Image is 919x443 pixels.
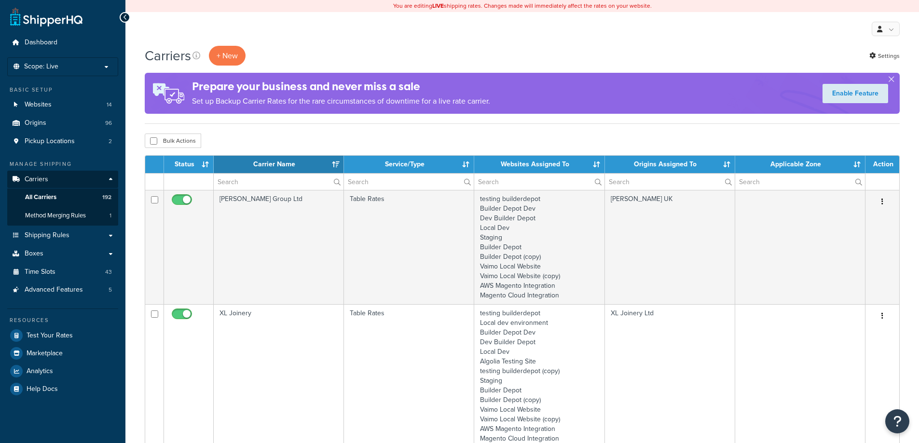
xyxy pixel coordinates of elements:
[605,174,735,190] input: Search
[474,174,604,190] input: Search
[7,114,118,132] a: Origins 96
[27,349,63,358] span: Marketplace
[605,190,735,304] td: [PERSON_NAME] UK
[735,156,865,173] th: Applicable Zone: activate to sort column ascending
[7,133,118,150] li: Pickup Locations
[214,174,343,190] input: Search
[25,175,48,184] span: Carriers
[105,268,112,276] span: 43
[214,156,344,173] th: Carrier Name: activate to sort column ascending
[7,327,118,344] a: Test Your Rates
[7,207,118,225] a: Method Merging Rules 1
[344,174,474,190] input: Search
[25,212,86,220] span: Method Merging Rules
[192,79,490,94] h4: Prepare your business and never miss a sale
[105,119,112,127] span: 96
[25,268,55,276] span: Time Slots
[25,250,43,258] span: Boxes
[7,114,118,132] li: Origins
[192,94,490,108] p: Set up Backup Carrier Rates for the rare circumstances of downtime for a live rate carrier.
[7,86,118,94] div: Basic Setup
[102,193,111,201] span: 192
[209,46,246,66] button: + New
[25,137,75,146] span: Pickup Locations
[7,281,118,299] a: Advanced Features 5
[25,119,46,127] span: Origins
[7,345,118,362] a: Marketplace
[432,1,444,10] b: LIVE
[145,134,201,148] button: Bulk Actions
[7,171,118,226] li: Carriers
[7,96,118,114] li: Websites
[7,281,118,299] li: Advanced Features
[27,385,58,393] span: Help Docs
[7,380,118,398] a: Help Docs
[7,188,118,206] li: All Carriers
[214,190,344,304] td: [PERSON_NAME] Group Ltd
[865,156,899,173] th: Action
[7,207,118,225] li: Method Merging Rules
[474,156,604,173] th: Websites Assigned To: activate to sort column ascending
[107,101,112,109] span: 14
[27,367,53,376] span: Analytics
[25,193,56,201] span: All Carriers
[885,409,909,433] button: Open Resource Center
[145,46,191,65] h1: Carriers
[344,190,474,304] td: Table Rates
[7,171,118,188] a: Carriers
[7,34,118,52] a: Dashboard
[7,245,118,263] a: Boxes
[869,49,900,63] a: Settings
[7,188,118,206] a: All Carriers 192
[10,7,82,27] a: ShipperHQ Home
[25,101,52,109] span: Websites
[7,227,118,244] a: Shipping Rules
[145,73,192,114] img: ad-rules-rateshop-fe6ec290ccb7230408bd80ed9643f0289d75e0ffd9eb532fc0e269fcd187b520.png
[25,231,69,240] span: Shipping Rules
[109,286,112,294] span: 5
[7,263,118,281] a: Time Slots 43
[474,190,604,304] td: testing builderdepot Builder Depot Dev Dev Builder Depot Local Dev Staging Builder Depot Builder ...
[25,39,57,47] span: Dashboard
[109,137,112,146] span: 2
[27,332,73,340] span: Test Your Rates
[7,362,118,380] a: Analytics
[164,156,214,173] th: Status: activate to sort column ascending
[7,133,118,150] a: Pickup Locations 2
[823,84,888,103] a: Enable Feature
[735,174,865,190] input: Search
[344,156,474,173] th: Service/Type: activate to sort column ascending
[110,212,111,220] span: 1
[7,96,118,114] a: Websites 14
[25,286,83,294] span: Advanced Features
[24,63,58,71] span: Scope: Live
[7,160,118,168] div: Manage Shipping
[605,156,735,173] th: Origins Assigned To: activate to sort column ascending
[7,263,118,281] li: Time Slots
[7,316,118,324] div: Resources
